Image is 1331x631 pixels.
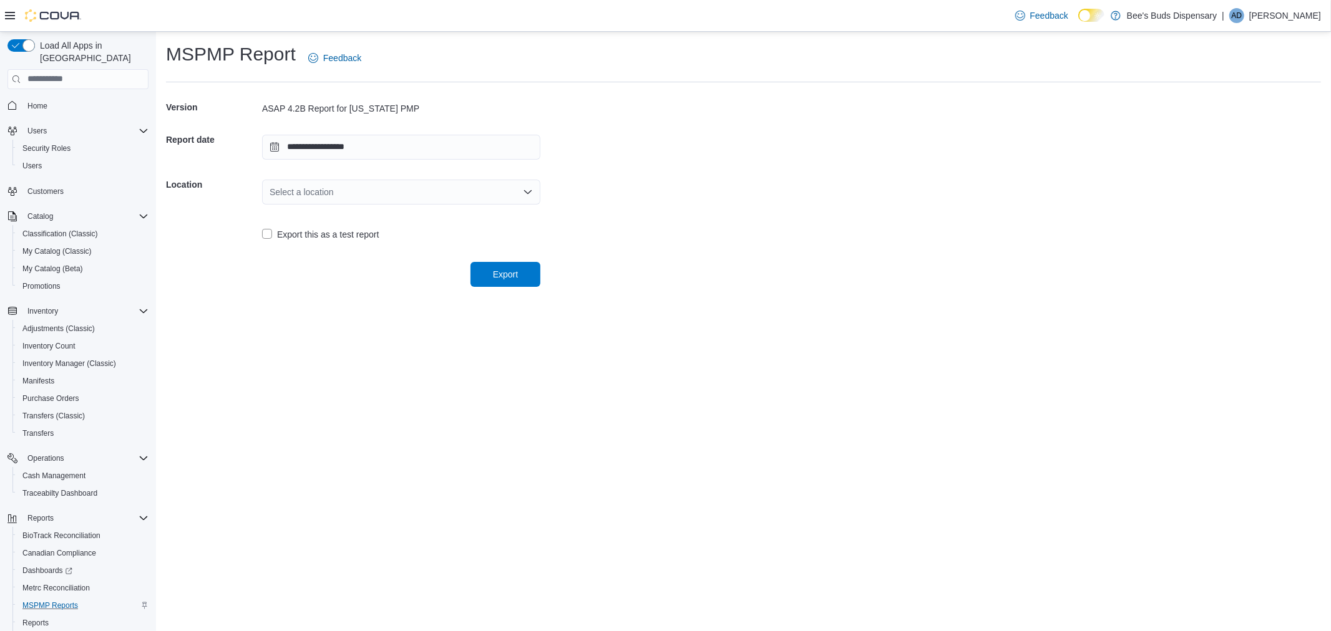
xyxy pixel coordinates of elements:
button: Reports [22,511,59,526]
span: My Catalog (Beta) [22,264,83,274]
span: Adjustments (Classic) [17,321,149,336]
a: Home [22,99,52,113]
button: Purchase Orders [12,390,154,407]
span: Catalog [22,209,149,224]
span: Dashboards [17,563,149,578]
button: BioTrack Reconciliation [12,527,154,544]
button: Reports [2,509,154,527]
span: Transfers [22,428,54,438]
a: Users [17,158,47,173]
span: Purchase Orders [22,393,79,403]
a: Inventory Manager (Classic) [17,356,121,371]
span: Classification (Classic) [22,229,98,239]
a: Security Roles [17,141,76,156]
span: Cash Management [17,468,149,483]
span: Inventory Count [22,341,76,351]
a: My Catalog (Classic) [17,244,97,259]
span: Security Roles [17,141,149,156]
span: Home [27,101,47,111]
span: Metrc Reconciliation [17,580,149,595]
span: Transfers (Classic) [17,408,149,423]
span: Transfers [17,426,149,441]
a: Metrc Reconciliation [17,580,95,595]
div: ASAP 4.2B Report for [US_STATE] PMP [262,102,540,115]
h5: Version [166,95,260,120]
span: Classification (Classic) [17,226,149,241]
span: My Catalog (Beta) [17,261,149,276]
span: Promotions [22,281,61,291]
span: Feedback [323,52,361,64]
button: Transfers (Classic) [12,407,154,425]
button: Cash Management [12,467,154,484]
span: Inventory Manager (Classic) [17,356,149,371]
span: Export [493,268,518,281]
button: Operations [2,450,154,467]
span: Home [22,98,149,113]
span: Security Roles [22,143,71,153]
span: Feedback [1030,9,1068,22]
a: Promotions [17,279,66,294]
a: Feedback [303,46,366,70]
a: Purchase Orders [17,391,84,406]
p: | [1222,8,1224,23]
span: Promotions [17,279,149,294]
button: My Catalog (Beta) [12,260,154,277]
span: Customers [27,186,64,196]
span: MSPMP Reports [17,598,149,613]
span: Reports [22,511,149,526]
button: Catalog [2,208,154,225]
button: Classification (Classic) [12,225,154,243]
a: Canadian Compliance [17,546,101,561]
button: Inventory [2,302,154,320]
button: Promotions [12,277,154,295]
button: Users [22,123,52,138]
a: MSPMP Reports [17,598,83,613]
span: Catalog [27,211,53,221]
input: Press the down key to open a popover containing a calendar. [262,135,540,160]
a: Classification (Classic) [17,226,103,241]
a: Transfers (Classic) [17,408,90,423]
h1: MSPMP Report [166,42,296,67]
span: Inventory [27,306,58,316]
span: My Catalog (Classic) [22,246,92,256]
span: Traceabilty Dashboard [22,488,97,498]
span: Inventory Count [17,339,149,354]
span: My Catalog (Classic) [17,244,149,259]
button: Security Roles [12,140,154,157]
span: Inventory [22,304,149,319]
span: Users [27,126,47,136]
span: Adjustments (Classic) [22,324,95,334]
span: Cash Management [22,471,85,481]
button: Users [2,122,154,140]
button: Catalog [22,209,58,224]
span: Purchase Orders [17,391,149,406]
a: Inventory Count [17,339,80,354]
span: Users [22,123,149,138]
span: Load All Apps in [GEOGRAPHIC_DATA] [35,39,149,64]
a: My Catalog (Beta) [17,261,88,276]
button: Transfers [12,425,154,442]
input: Accessible screen reader label [270,185,271,200]
button: Canadian Compliance [12,544,154,562]
button: My Catalog (Classic) [12,243,154,260]
span: Manifests [17,373,149,388]
span: Reports [22,618,49,628]
button: Inventory Count [12,337,154,355]
a: Customers [22,184,69,199]
div: Alexis Dice [1229,8,1244,23]
button: Inventory Manager (Classic) [12,355,154,372]
span: Traceabilty Dashboard [17,486,149,501]
a: Reports [17,615,54,630]
button: Inventory [22,304,63,319]
button: MSPMP Reports [12,597,154,614]
h5: Location [166,172,260,197]
span: Operations [27,453,64,463]
span: Customers [22,183,149,199]
span: Users [17,158,149,173]
label: Export this as a test report [262,227,379,242]
p: [PERSON_NAME] [1249,8,1321,23]
span: BioTrack Reconciliation [22,531,100,541]
span: Metrc Reconciliation [22,583,90,593]
span: Reports [27,513,54,523]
